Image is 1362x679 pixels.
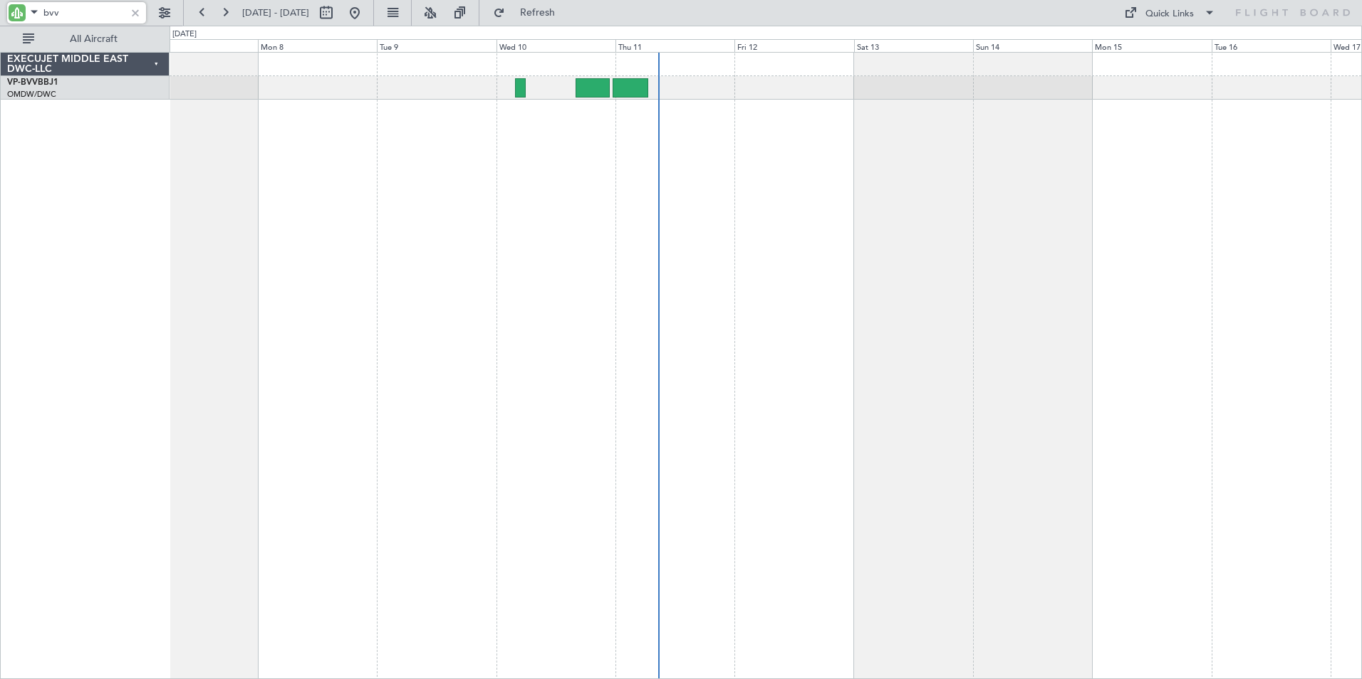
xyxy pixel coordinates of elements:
div: Quick Links [1145,7,1194,21]
button: All Aircraft [16,28,155,51]
div: Fri 12 [734,39,853,52]
a: OMDW/DWC [7,89,56,100]
div: Sun 14 [973,39,1092,52]
button: Quick Links [1117,1,1222,24]
div: Tue 9 [377,39,496,52]
div: Mon 15 [1092,39,1211,52]
button: Refresh [487,1,572,24]
span: All Aircraft [37,34,150,44]
input: A/C (Reg. or Type) [43,2,125,23]
div: Mon 8 [258,39,377,52]
a: VP-BVVBBJ1 [7,78,58,87]
span: Refresh [508,8,568,18]
span: [DATE] - [DATE] [242,6,309,19]
div: Thu 11 [615,39,734,52]
span: VP-BVV [7,78,38,87]
div: [DATE] [172,28,197,41]
div: Wed 10 [497,39,615,52]
div: Sun 7 [139,39,258,52]
div: Sat 13 [854,39,973,52]
div: Tue 16 [1212,39,1331,52]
